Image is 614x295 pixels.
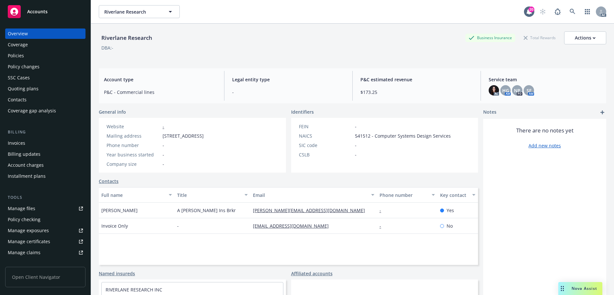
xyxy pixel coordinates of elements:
[8,258,38,269] div: Manage BORs
[355,151,357,158] span: -
[107,132,160,139] div: Mailing address
[291,270,333,277] a: Affiliated accounts
[299,123,352,130] div: FEIN
[5,247,85,258] a: Manage claims
[575,32,596,44] div: Actions
[5,28,85,39] a: Overview
[360,76,473,83] span: P&C estimated revenue
[8,171,46,181] div: Installment plans
[291,108,314,115] span: Identifiers
[380,207,386,213] a: -
[175,187,250,203] button: Title
[8,62,40,72] div: Policy changes
[380,192,428,199] div: Phone number
[8,214,40,225] div: Policy checking
[107,123,160,130] div: Website
[5,171,85,181] a: Installment plans
[5,258,85,269] a: Manage BORs
[5,95,85,105] a: Contacts
[177,192,241,199] div: Title
[438,187,478,203] button: Key contact
[107,161,160,167] div: Company size
[529,142,561,149] a: Add new notes
[250,187,377,203] button: Email
[483,108,496,116] span: Notes
[253,192,367,199] div: Email
[355,142,357,149] span: -
[360,89,473,96] span: $173.25
[489,76,601,83] span: Service team
[8,84,39,94] div: Quoting plans
[551,5,564,18] a: Report a Bug
[5,106,85,116] a: Coverage gap analysis
[566,5,579,18] a: Search
[527,87,531,94] span: SF
[163,123,164,130] a: -
[377,187,438,203] button: Phone number
[253,223,334,229] a: [EMAIL_ADDRESS][DOMAIN_NAME]
[99,34,155,42] div: Riverlane Research
[299,142,352,149] div: SIC code
[5,138,85,148] a: Invoices
[8,225,49,236] div: Manage exposures
[581,5,594,18] a: Switch app
[440,192,468,199] div: Key contact
[489,85,499,96] img: photo
[299,132,352,139] div: NAICS
[5,267,85,287] span: Open Client Navigator
[536,5,549,18] a: Start snowing
[558,282,566,295] div: Drag to move
[5,51,85,61] a: Policies
[598,108,606,116] a: add
[106,287,162,293] a: RIVERLANE RESEARCH INC
[8,51,24,61] div: Policies
[8,28,28,39] div: Overview
[104,76,216,83] span: Account type
[502,87,509,94] span: HG
[8,138,25,148] div: Invoices
[163,151,164,158] span: -
[5,160,85,170] a: Account charges
[5,203,85,214] a: Manage files
[8,73,30,83] div: SSC Cases
[8,95,27,105] div: Contacts
[465,34,515,42] div: Business Insurance
[5,73,85,83] a: SSC Cases
[101,207,138,214] span: [PERSON_NAME]
[101,44,113,51] div: DBA: -
[104,89,216,96] span: P&C - Commercial lines
[5,194,85,201] div: Tools
[299,151,352,158] div: CSLB
[104,8,160,15] span: Riverlane Research
[5,129,85,135] div: Billing
[99,178,119,185] a: Contacts
[232,76,345,83] span: Legal entity type
[564,31,606,44] button: Actions
[101,222,128,229] span: Invoice Only
[520,34,559,42] div: Total Rewards
[8,247,40,258] div: Manage claims
[27,9,48,14] span: Accounts
[99,5,180,18] button: Riverlane Research
[5,225,85,236] a: Manage exposures
[5,149,85,159] a: Billing updates
[5,3,85,21] a: Accounts
[558,282,602,295] button: Nova Assist
[5,214,85,225] a: Policy checking
[5,84,85,94] a: Quoting plans
[8,149,40,159] div: Billing updates
[572,286,597,291] span: Nova Assist
[163,161,164,167] span: -
[355,132,451,139] span: 541512 - Computer Systems Design Services
[8,106,56,116] div: Coverage gap analysis
[177,222,179,229] span: -
[107,142,160,149] div: Phone number
[177,207,236,214] span: A [PERSON_NAME] Ins Brkr
[8,160,44,170] div: Account charges
[5,62,85,72] a: Policy changes
[163,142,164,149] span: -
[5,40,85,50] a: Coverage
[8,203,35,214] div: Manage files
[99,108,126,115] span: General info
